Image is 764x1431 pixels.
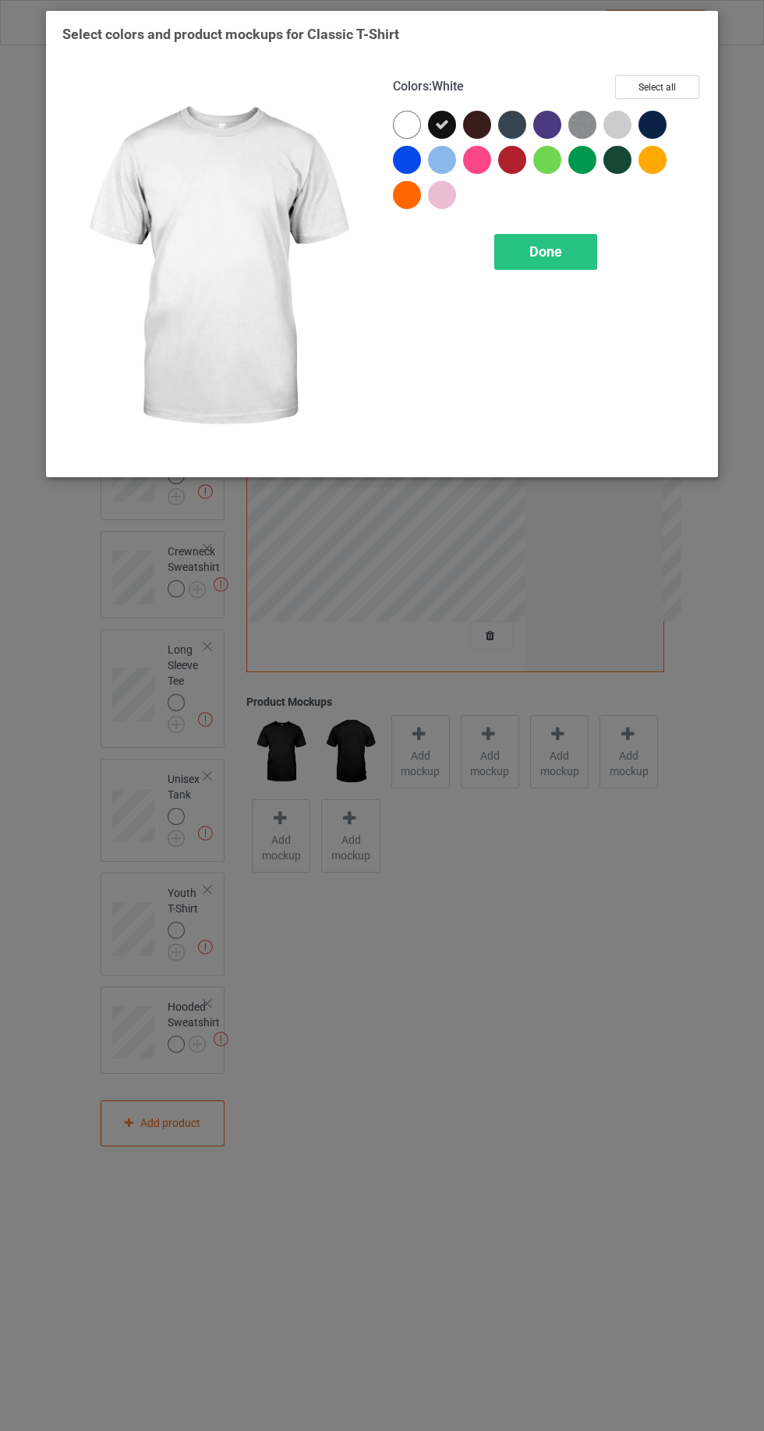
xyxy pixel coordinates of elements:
img: regular.jpg [62,75,371,461]
h4: : [393,79,464,95]
img: heather_texture.png [568,111,596,139]
span: Done [529,243,562,260]
span: White [432,79,464,94]
span: Select colors and product mockups for Classic T-Shirt [62,26,399,42]
span: Colors [393,79,429,94]
button: Select all [615,75,699,99]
